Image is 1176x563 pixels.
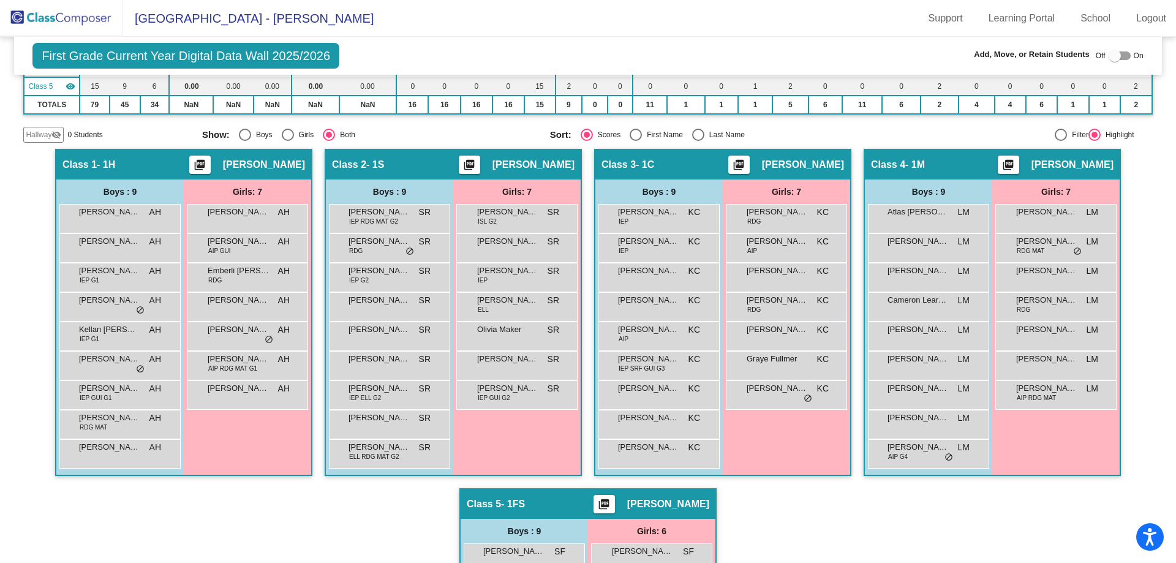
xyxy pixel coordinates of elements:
td: 0 [842,77,882,96]
span: AH [149,382,161,395]
td: NaN [339,96,396,114]
span: [PERSON_NAME] [1016,382,1077,395]
span: [PERSON_NAME] [208,353,269,365]
div: Boys : 9 [865,179,992,204]
span: AH [278,235,290,248]
td: 0 [608,77,633,96]
td: 0 [582,77,608,96]
span: LM [958,265,970,278]
span: AH [278,206,290,219]
td: 45 [110,96,140,114]
span: [PERSON_NAME] [888,265,949,277]
span: SR [419,265,431,278]
span: ELL RDG MAT G2 [349,452,399,461]
span: KC [817,323,829,336]
span: [PERSON_NAME] [477,235,538,247]
td: NaN [254,96,292,114]
span: [PERSON_NAME] [618,323,679,336]
span: LM [958,353,970,366]
span: Class 2 [332,159,366,171]
span: LM [958,235,970,248]
span: [PERSON_NAME] [618,265,679,277]
span: Class 1 [62,159,97,171]
td: 5 [772,96,808,114]
span: IEP ELL G2 [349,393,381,402]
span: KC [688,235,700,248]
span: [PERSON_NAME] [349,235,410,247]
span: Olivia Maker [477,323,538,336]
span: RDG [1017,305,1030,314]
td: 0.00 [169,77,213,96]
span: LM [958,206,970,219]
span: AIP GUI [208,246,231,255]
span: AH [149,441,161,454]
span: SR [548,323,559,336]
span: Off [1096,50,1106,61]
span: AH [149,353,161,366]
span: [PERSON_NAME] [477,265,538,277]
span: Show: [202,129,230,140]
a: Logout [1126,9,1176,28]
span: [PERSON_NAME] [208,206,269,218]
span: [PERSON_NAME] [79,382,140,395]
td: 0 [396,77,428,96]
span: KC [817,382,829,395]
div: Girls [294,129,314,140]
span: LM [1087,323,1098,336]
td: 4 [995,96,1026,114]
td: Sandy Foster-Smith - 1FS [24,77,80,96]
span: [PERSON_NAME] [747,294,808,306]
span: [PERSON_NAME] [349,382,410,395]
span: [PERSON_NAME] [618,441,679,453]
span: RDG [208,276,222,285]
td: 2 [556,77,582,96]
span: do_not_disturb_alt [1073,247,1082,257]
span: KC [688,206,700,219]
td: 15 [524,96,555,114]
span: IEP RDG MAT G2 [349,217,398,226]
mat-icon: visibility_off [51,130,61,140]
td: 0 [995,77,1026,96]
td: 6 [1026,96,1057,114]
span: do_not_disturb_alt [405,247,414,257]
span: AIP [619,334,628,344]
span: [PERSON_NAME] [223,159,305,171]
span: Add, Move, or Retain Students [974,48,1090,61]
span: Class 5 [28,81,53,92]
span: Kellan [PERSON_NAME] [79,323,140,336]
span: LM [1087,382,1098,395]
button: Print Students Details [728,156,750,174]
span: [PERSON_NAME] [618,382,679,395]
span: Cameron Learned [888,294,949,306]
td: 1 [738,77,773,96]
span: SR [419,382,431,395]
span: AH [278,382,290,395]
div: Girls: 7 [723,179,850,204]
span: RDG [747,305,761,314]
span: LM [958,323,970,336]
span: SR [419,323,431,336]
span: IEP G1 [80,334,99,344]
span: AIP RDG MAT [1017,393,1056,402]
span: do_not_disturb_alt [944,453,953,463]
span: Class 4 [871,159,905,171]
td: 0 [1026,77,1057,96]
div: Boys [251,129,273,140]
mat-icon: visibility [66,81,75,91]
span: [PERSON_NAME] [349,294,410,306]
span: RDG [349,246,363,255]
div: Both [335,129,355,140]
span: [PERSON_NAME] [1016,235,1077,247]
span: KC [817,294,829,307]
td: 6 [809,96,843,114]
span: LM [958,382,970,395]
a: School [1071,9,1120,28]
span: - 1M [905,159,925,171]
td: 34 [140,96,170,114]
span: [PERSON_NAME] [477,382,538,395]
td: 0 [882,77,920,96]
td: 15 [524,77,555,96]
span: IEP [619,246,628,255]
td: 11 [842,96,882,114]
span: LM [958,412,970,425]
